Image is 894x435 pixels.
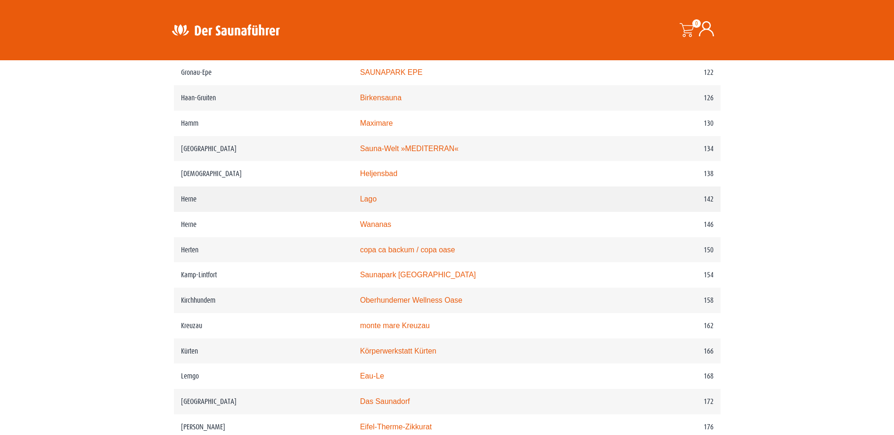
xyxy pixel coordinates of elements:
[622,389,720,414] td: 172
[360,397,410,405] a: Das Saunadorf
[360,145,459,153] a: Sauna-Welt »MEDITERRAN«
[360,423,432,431] a: Eifel-Therme-Zikkurat
[360,68,423,76] a: SAUNAPARK EPE
[174,313,353,338] td: Kreuzau
[622,85,720,111] td: 126
[622,186,720,212] td: 142
[622,136,720,161] td: 134
[692,19,701,28] span: 0
[174,363,353,389] td: Lemgo
[174,186,353,212] td: Herne
[360,119,393,127] a: Maximare
[174,212,353,237] td: Herne
[174,60,353,85] td: Gronau-Epe
[174,389,353,414] td: [GEOGRAPHIC_DATA]
[622,161,720,186] td: 138
[622,288,720,313] td: 158
[360,195,377,203] a: Lago
[174,237,353,263] td: Herten
[622,237,720,263] td: 150
[622,60,720,85] td: 122
[174,338,353,364] td: Kürten
[360,296,462,304] a: Oberhundemer Wellness Oase
[622,363,720,389] td: 168
[622,212,720,237] td: 146
[360,322,430,330] a: monte mare Kreuzau
[622,111,720,136] td: 130
[174,111,353,136] td: Hamm
[360,94,402,102] a: Birkensauna
[174,161,353,186] td: [DEMOGRAPHIC_DATA]
[622,313,720,338] td: 162
[174,136,353,161] td: [GEOGRAPHIC_DATA]
[622,338,720,364] td: 166
[360,271,476,279] a: Saunapark [GEOGRAPHIC_DATA]
[174,262,353,288] td: Kamp-Lintfort
[174,85,353,111] td: Haan-Gruiten
[360,246,455,254] a: copa ca backum / copa oase
[360,347,436,355] a: Körperwerkstatt Kürten
[360,169,397,177] a: Heljensbad
[360,220,391,228] a: Wananas
[174,288,353,313] td: Kirchhundem
[360,372,384,380] a: Eau-Le
[622,262,720,288] td: 154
